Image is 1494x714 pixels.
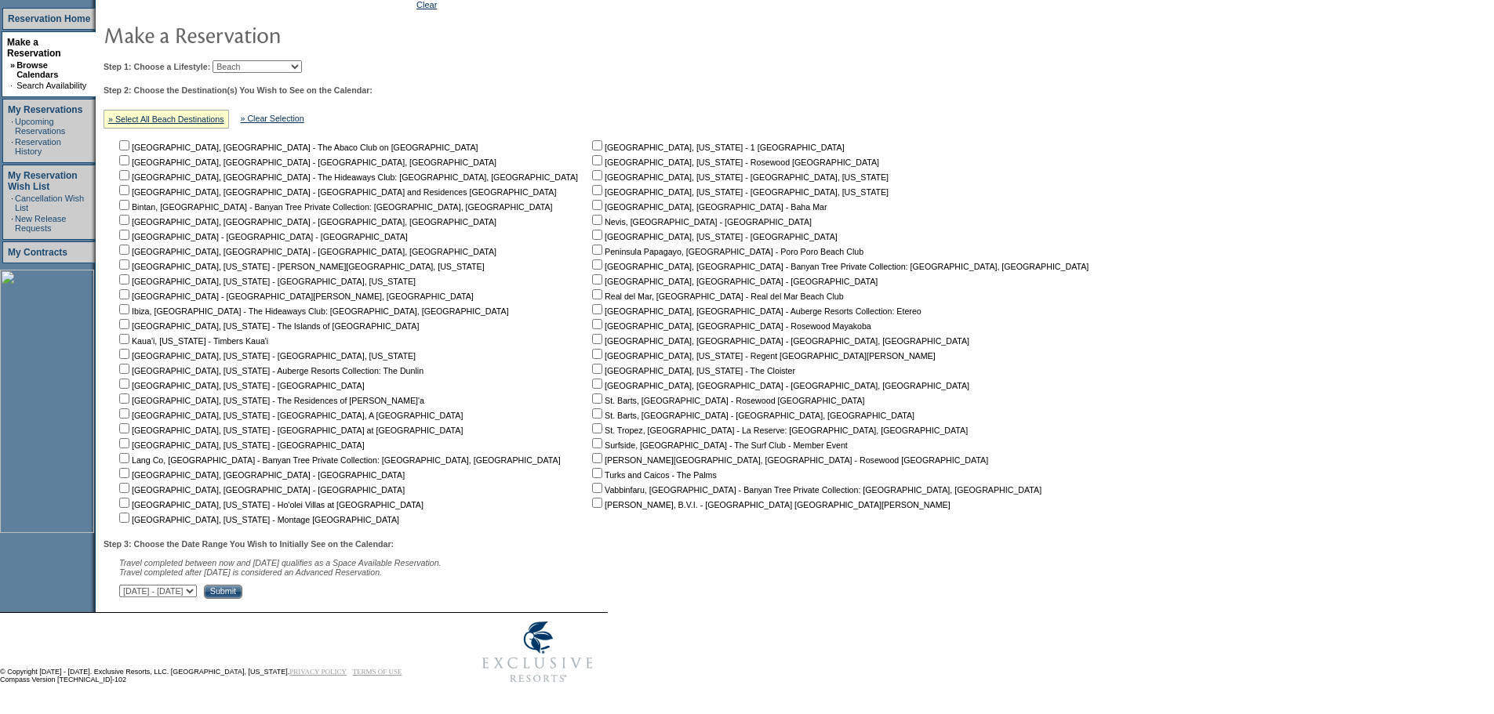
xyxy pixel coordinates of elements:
nobr: [GEOGRAPHIC_DATA], [US_STATE] - [GEOGRAPHIC_DATA] [589,232,838,241]
nobr: Turks and Caicos - The Palms [589,470,717,480]
nobr: [GEOGRAPHIC_DATA], [US_STATE] - [GEOGRAPHIC_DATA], A [GEOGRAPHIC_DATA] [116,411,463,420]
nobr: [GEOGRAPHIC_DATA], [US_STATE] - [GEOGRAPHIC_DATA] at [GEOGRAPHIC_DATA] [116,426,463,435]
nobr: Vabbinfaru, [GEOGRAPHIC_DATA] - Banyan Tree Private Collection: [GEOGRAPHIC_DATA], [GEOGRAPHIC_DATA] [589,485,1041,495]
nobr: Real del Mar, [GEOGRAPHIC_DATA] - Real del Mar Beach Club [589,292,844,301]
td: · [11,117,13,136]
img: pgTtlMakeReservation.gif [104,19,417,50]
nobr: [GEOGRAPHIC_DATA], [US_STATE] - [PERSON_NAME][GEOGRAPHIC_DATA], [US_STATE] [116,262,485,271]
td: · [11,194,13,212]
nobr: Kaua'i, [US_STATE] - Timbers Kaua'i [116,336,268,346]
nobr: [GEOGRAPHIC_DATA], [GEOGRAPHIC_DATA] - [GEOGRAPHIC_DATA], [GEOGRAPHIC_DATA] [589,336,969,346]
nobr: Lang Co, [GEOGRAPHIC_DATA] - Banyan Tree Private Collection: [GEOGRAPHIC_DATA], [GEOGRAPHIC_DATA] [116,455,561,465]
nobr: St. Tropez, [GEOGRAPHIC_DATA] - La Reserve: [GEOGRAPHIC_DATA], [GEOGRAPHIC_DATA] [589,426,968,435]
a: My Contracts [8,247,67,258]
nobr: [GEOGRAPHIC_DATA], [US_STATE] - Auberge Resorts Collection: The Dunlin [116,366,423,375]
nobr: [GEOGRAPHIC_DATA], [GEOGRAPHIC_DATA] - The Abaco Club on [GEOGRAPHIC_DATA] [116,143,478,152]
nobr: [GEOGRAPHIC_DATA], [US_STATE] - [GEOGRAPHIC_DATA] [116,381,365,390]
td: · [10,81,15,90]
b: Step 3: Choose the Date Range You Wish to Initially See on the Calendar: [104,539,394,549]
a: TERMS OF USE [353,668,402,676]
nobr: [GEOGRAPHIC_DATA] - [GEOGRAPHIC_DATA] - [GEOGRAPHIC_DATA] [116,232,408,241]
a: » Select All Beach Destinations [108,114,224,124]
a: Search Availability [16,81,86,90]
a: » Clear Selection [241,114,304,123]
nobr: [GEOGRAPHIC_DATA], [GEOGRAPHIC_DATA] - [GEOGRAPHIC_DATA], [GEOGRAPHIC_DATA] [116,217,496,227]
nobr: [GEOGRAPHIC_DATA], [US_STATE] - Regent [GEOGRAPHIC_DATA][PERSON_NAME] [589,351,936,361]
nobr: [GEOGRAPHIC_DATA], [US_STATE] - Rosewood [GEOGRAPHIC_DATA] [589,158,879,167]
nobr: [GEOGRAPHIC_DATA], [GEOGRAPHIC_DATA] - Rosewood Mayakoba [589,321,871,331]
nobr: Peninsula Papagayo, [GEOGRAPHIC_DATA] - Poro Poro Beach Club [589,247,863,256]
nobr: [GEOGRAPHIC_DATA] - [GEOGRAPHIC_DATA][PERSON_NAME], [GEOGRAPHIC_DATA] [116,292,474,301]
a: PRIVACY POLICY [289,668,347,676]
input: Submit [204,585,242,599]
nobr: [GEOGRAPHIC_DATA], [GEOGRAPHIC_DATA] - [GEOGRAPHIC_DATA] and Residences [GEOGRAPHIC_DATA] [116,187,556,197]
nobr: [GEOGRAPHIC_DATA], [GEOGRAPHIC_DATA] - [GEOGRAPHIC_DATA], [GEOGRAPHIC_DATA] [589,381,969,390]
nobr: [GEOGRAPHIC_DATA], [US_STATE] - [GEOGRAPHIC_DATA], [US_STATE] [116,277,416,286]
nobr: Nevis, [GEOGRAPHIC_DATA] - [GEOGRAPHIC_DATA] [589,217,812,227]
a: New Release Requests [15,214,66,233]
nobr: Bintan, [GEOGRAPHIC_DATA] - Banyan Tree Private Collection: [GEOGRAPHIC_DATA], [GEOGRAPHIC_DATA] [116,202,553,212]
nobr: [GEOGRAPHIC_DATA], [US_STATE] - 1 [GEOGRAPHIC_DATA] [589,143,845,152]
td: · [11,214,13,233]
nobr: [GEOGRAPHIC_DATA], [US_STATE] - [GEOGRAPHIC_DATA], [US_STATE] [589,187,889,197]
a: Make a Reservation [7,37,61,59]
td: · [11,137,13,156]
nobr: [GEOGRAPHIC_DATA], [US_STATE] - [GEOGRAPHIC_DATA] [116,440,365,450]
nobr: Ibiza, [GEOGRAPHIC_DATA] - The Hideaways Club: [GEOGRAPHIC_DATA], [GEOGRAPHIC_DATA] [116,306,509,316]
nobr: [GEOGRAPHIC_DATA], [GEOGRAPHIC_DATA] - Banyan Tree Private Collection: [GEOGRAPHIC_DATA], [GEOGRA... [589,262,1089,271]
nobr: [GEOGRAPHIC_DATA], [GEOGRAPHIC_DATA] - [GEOGRAPHIC_DATA], [GEOGRAPHIC_DATA] [116,158,496,167]
nobr: [GEOGRAPHIC_DATA], [US_STATE] - The Residences of [PERSON_NAME]'a [116,396,424,405]
a: My Reservations [8,104,82,115]
nobr: [GEOGRAPHIC_DATA], [US_STATE] - The Cloister [589,366,795,375]
a: Reservation Home [8,13,90,24]
img: Exclusive Resorts [467,613,608,691]
nobr: [GEOGRAPHIC_DATA], [GEOGRAPHIC_DATA] - [GEOGRAPHIC_DATA] [116,485,405,495]
a: My Reservation Wish List [8,170,78,192]
a: Reservation History [15,137,61,156]
nobr: [GEOGRAPHIC_DATA], [GEOGRAPHIC_DATA] - The Hideaways Club: [GEOGRAPHIC_DATA], [GEOGRAPHIC_DATA] [116,172,578,182]
b: Step 2: Choose the Destination(s) You Wish to See on the Calendar: [104,85,373,95]
nobr: [GEOGRAPHIC_DATA], [US_STATE] - Ho'olei Villas at [GEOGRAPHIC_DATA] [116,500,423,509]
a: Upcoming Reservations [15,117,65,136]
nobr: [GEOGRAPHIC_DATA], [GEOGRAPHIC_DATA] - Baha Mar [589,202,827,212]
nobr: [PERSON_NAME][GEOGRAPHIC_DATA], [GEOGRAPHIC_DATA] - Rosewood [GEOGRAPHIC_DATA] [589,455,988,465]
nobr: [GEOGRAPHIC_DATA], [US_STATE] - [GEOGRAPHIC_DATA], [US_STATE] [116,351,416,361]
a: Browse Calendars [16,60,58,79]
nobr: [GEOGRAPHIC_DATA], [US_STATE] - [GEOGRAPHIC_DATA], [US_STATE] [589,172,889,182]
nobr: St. Barts, [GEOGRAPHIC_DATA] - Rosewood [GEOGRAPHIC_DATA] [589,396,864,405]
a: Cancellation Wish List [15,194,84,212]
span: Travel completed between now and [DATE] qualifies as a Space Available Reservation. [119,558,442,567]
nobr: [GEOGRAPHIC_DATA], [GEOGRAPHIC_DATA] - [GEOGRAPHIC_DATA] [589,277,878,286]
b: » [10,60,15,70]
nobr: [GEOGRAPHIC_DATA], [US_STATE] - Montage [GEOGRAPHIC_DATA] [116,515,399,524]
nobr: St. Barts, [GEOGRAPHIC_DATA] - [GEOGRAPHIC_DATA], [GEOGRAPHIC_DATA] [589,411,914,420]
b: Step 1: Choose a Lifestyle: [104,62,210,71]
nobr: Travel completed after [DATE] is considered an Advanced Reservation. [119,567,382,577]
nobr: [GEOGRAPHIC_DATA], [US_STATE] - The Islands of [GEOGRAPHIC_DATA] [116,321,419,331]
nobr: [PERSON_NAME], B.V.I. - [GEOGRAPHIC_DATA] [GEOGRAPHIC_DATA][PERSON_NAME] [589,500,951,509]
nobr: [GEOGRAPHIC_DATA], [GEOGRAPHIC_DATA] - [GEOGRAPHIC_DATA], [GEOGRAPHIC_DATA] [116,247,496,256]
nobr: Surfside, [GEOGRAPHIC_DATA] - The Surf Club - Member Event [589,440,848,450]
nobr: [GEOGRAPHIC_DATA], [GEOGRAPHIC_DATA] - Auberge Resorts Collection: Etereo [589,306,921,316]
nobr: [GEOGRAPHIC_DATA], [GEOGRAPHIC_DATA] - [GEOGRAPHIC_DATA] [116,470,405,480]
